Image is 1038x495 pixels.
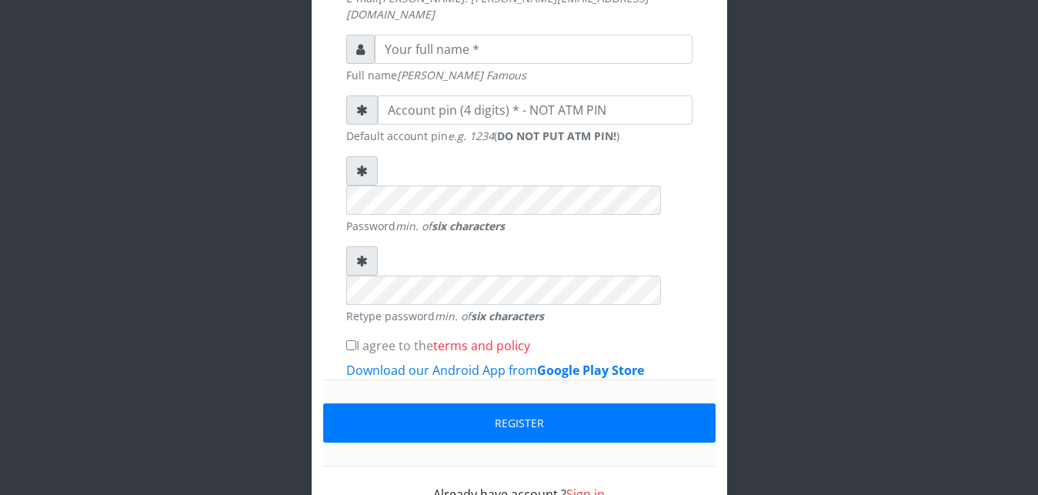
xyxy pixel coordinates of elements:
[397,68,526,82] em: [PERSON_NAME] Famous
[323,403,716,443] button: Register
[378,95,693,125] input: Account pin (4 digits) * - NOT ATM PIN
[471,309,544,323] strong: six characters
[346,362,644,379] a: Download our Android App fromGoogle Play Store
[346,67,693,83] small: Full name
[432,219,505,233] strong: six characters
[346,218,693,234] small: Password
[497,129,616,143] b: DO NOT PUT ATM PIN!
[396,219,505,233] em: min. of
[537,362,644,379] b: Google Play Store
[433,337,530,354] a: terms and policy
[346,308,693,324] small: Retype password
[375,35,693,64] input: Your full name *
[346,128,693,144] small: Default account pin ( )
[346,336,530,355] label: I agree to the
[448,129,494,143] em: e.g. 1234
[435,309,544,323] em: min. of
[346,340,356,350] input: I agree to theterms and policy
